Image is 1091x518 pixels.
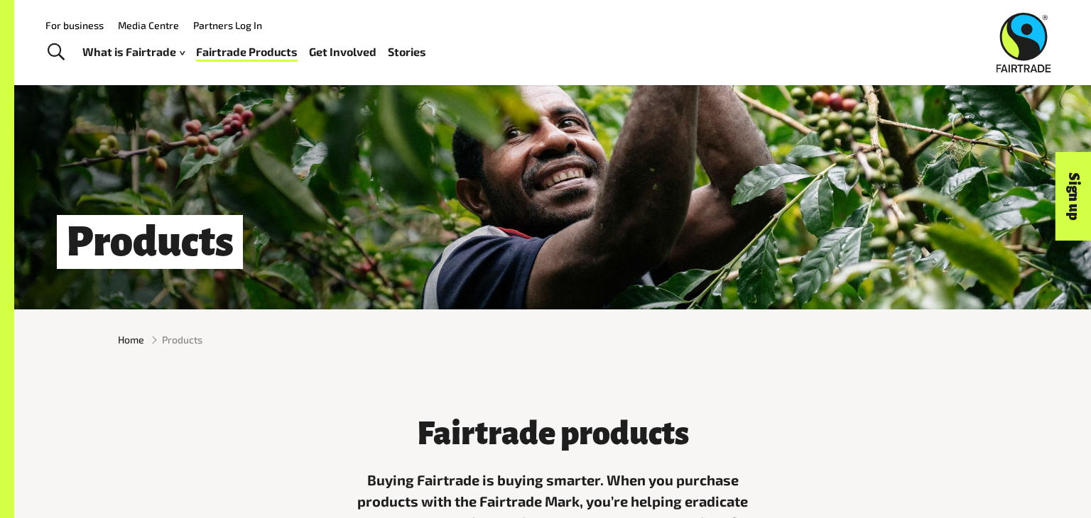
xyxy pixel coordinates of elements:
a: Fairtrade Products [196,42,298,62]
h1: Products [57,215,243,270]
a: What is Fairtrade [82,42,185,62]
a: Get Involved [309,42,376,62]
h3: Fairtrade products [340,416,766,451]
span: Products [162,332,202,347]
a: Media Centre [118,19,179,31]
img: Fairtrade Australia New Zealand logo [997,13,1051,72]
a: Partners Log In [193,19,262,31]
a: For business [45,19,104,31]
a: Toggle Search [38,35,73,70]
a: Stories [388,42,426,62]
a: Home [118,332,144,347]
